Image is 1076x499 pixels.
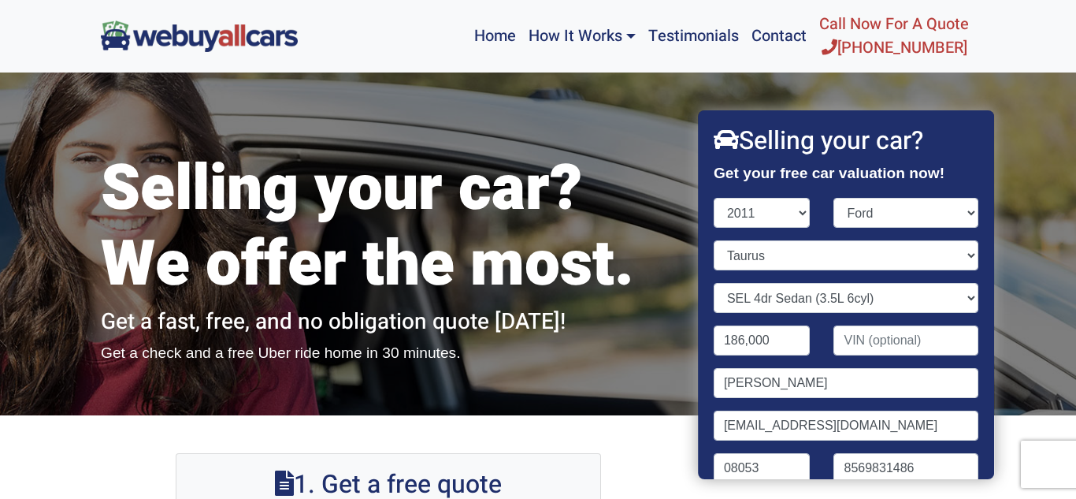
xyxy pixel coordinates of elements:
[834,326,979,356] input: VIN (optional)
[813,6,975,66] a: Call Now For A Quote[PHONE_NUMBER]
[101,342,676,365] p: Get a check and a free Uber ride home in 30 minutes.
[714,326,811,356] input: Mileage
[745,6,813,66] a: Contact
[714,165,944,181] strong: Get your free car valuation now!
[101,309,676,336] h2: Get a fast, free, and no obligation quote [DATE]!
[468,6,522,66] a: Home
[101,20,298,51] img: We Buy All Cars in NJ logo
[101,151,676,303] h1: Selling your car? We offer the most.
[714,368,978,398] input: Name
[522,6,642,66] a: How It Works
[714,453,811,483] input: Zip code
[834,453,979,483] input: Phone
[714,126,978,156] h2: Selling your car?
[642,6,745,66] a: Testimonials
[714,411,978,441] input: Email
